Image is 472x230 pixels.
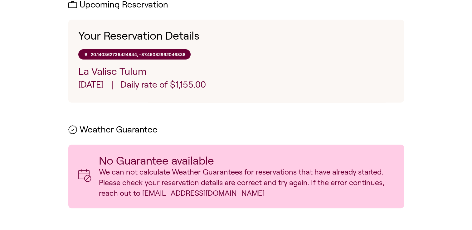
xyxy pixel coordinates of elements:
p: 20.140362736424844, -87.46082992046838 [91,52,186,57]
p: [DATE] [78,79,104,93]
span: | [111,79,113,93]
p: La Valise Tulum [78,65,394,79]
p: Daily rate of $1,155.00 [121,79,206,93]
p: We can not calculate Weather Guarantees for reservations that have already started. Please check ... [99,167,394,198]
a: [EMAIL_ADDRESS][DOMAIN_NAME] [142,189,265,197]
p: No Guarantee available [99,155,394,167]
h1: Your Reservation Details [78,30,394,42]
h2: Weather Guarantee [68,125,404,135]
